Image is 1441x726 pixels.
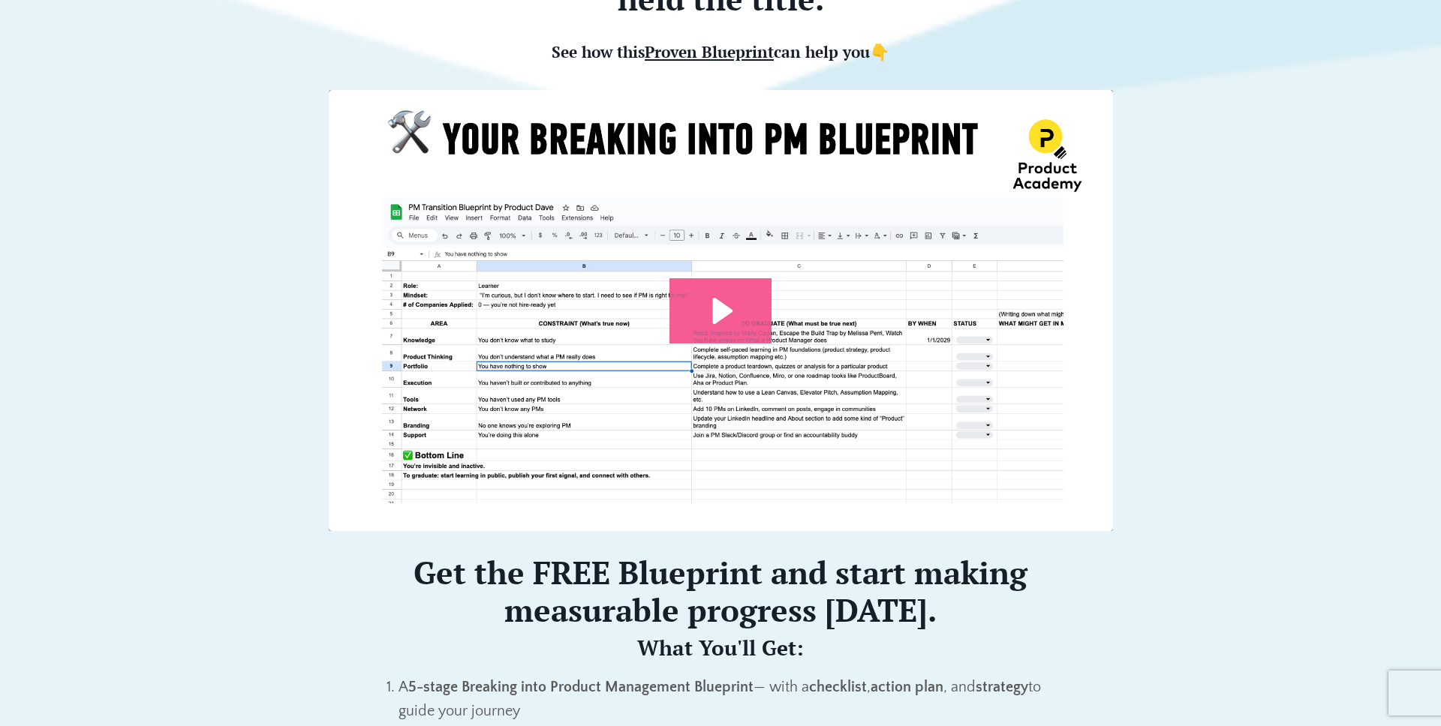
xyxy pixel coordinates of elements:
p: A — with a , , and to guide your journey [399,675,1072,723]
strong: checklist [809,679,867,695]
button: Play Video: file-uploads/sites/127338/video/7e45aa-001e-eb01-81e-76e7130611_Promo_-_Breaking_into... [669,278,772,343]
strong: strategy [976,679,1028,695]
strong: What You'll Get: [637,634,804,661]
span: Proven Blueprint [645,41,774,62]
strong: action plan [871,679,943,695]
h5: See how this can help you👇 [329,24,1113,61]
strong: 5-stage Breaking into Product Management Blueprint [408,679,754,695]
h2: Get the FREE Blueprint and start making measurable progress [DATE]. [369,553,1072,629]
